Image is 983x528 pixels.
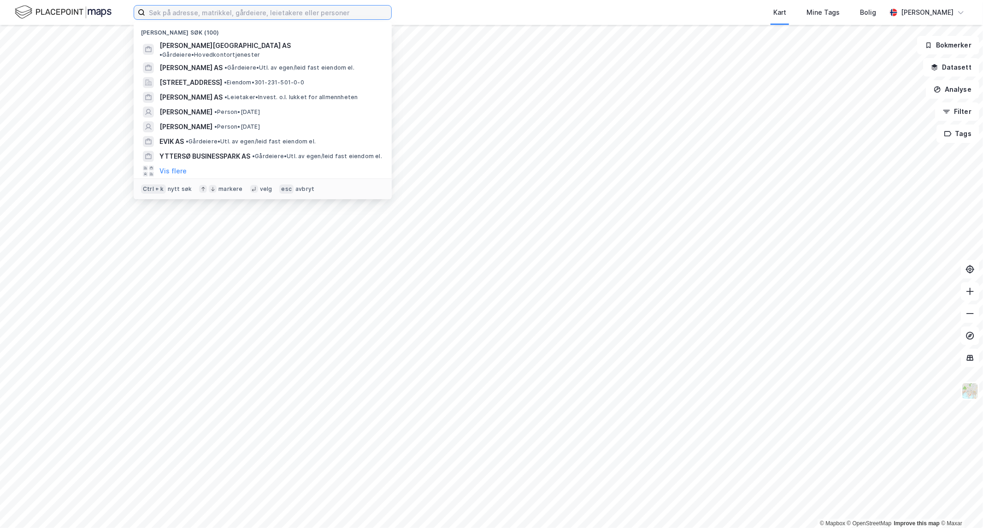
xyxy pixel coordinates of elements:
span: Gårdeiere • Utl. av egen/leid fast eiendom el. [224,64,354,71]
button: Bokmerker [917,36,979,54]
span: • [214,108,217,115]
span: • [159,51,162,58]
span: • [214,123,217,130]
span: YTTERSØ BUSINESSPARK AS [159,151,250,162]
a: Mapbox [820,520,845,527]
span: • [186,138,188,145]
a: Improve this map [894,520,940,527]
div: Mine Tags [806,7,840,18]
button: Tags [936,125,979,143]
div: markere [218,185,242,193]
span: [PERSON_NAME] AS [159,62,223,73]
button: Datasett [923,58,979,77]
span: [PERSON_NAME] [159,121,212,132]
div: esc [279,184,294,194]
span: EVIK AS [159,136,184,147]
div: Kart [773,7,786,18]
div: [PERSON_NAME] [901,7,954,18]
button: Filter [935,102,979,121]
span: • [224,79,227,86]
img: logo.f888ab2527a4732fd821a326f86c7f29.svg [15,4,112,20]
span: [PERSON_NAME] [159,107,212,118]
div: Bolig [860,7,876,18]
span: • [224,64,227,71]
span: • [252,153,255,160]
span: [STREET_ADDRESS] [159,77,222,88]
div: velg [260,185,272,193]
button: Analyse [926,80,979,99]
div: Kontrollprogram for chat [937,484,983,528]
span: Eiendom • 301-231-501-0-0 [224,79,304,86]
input: Søk på adresse, matrikkel, gårdeiere, leietakere eller personer [145,6,391,19]
span: [PERSON_NAME] AS [159,92,223,103]
a: OpenStreetMap [847,520,892,527]
button: Vis flere [159,166,187,177]
span: Person • [DATE] [214,108,260,116]
span: [PERSON_NAME][GEOGRAPHIC_DATA] AS [159,40,291,51]
span: Leietaker • Invest. o.l. lukket for allmennheten [224,94,358,101]
span: Gårdeiere • Utl. av egen/leid fast eiendom el. [252,153,382,160]
span: • [224,94,227,101]
img: Z [961,382,979,400]
span: Gårdeiere • Hovedkontortjenester [159,51,260,59]
div: [PERSON_NAME] søk (100) [134,22,392,38]
span: Person • [DATE] [214,123,260,131]
div: avbryt [295,185,314,193]
div: Ctrl + k [141,184,166,194]
span: Gårdeiere • Utl. av egen/leid fast eiendom el. [186,138,316,145]
iframe: Chat Widget [937,484,983,528]
div: nytt søk [168,185,192,193]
